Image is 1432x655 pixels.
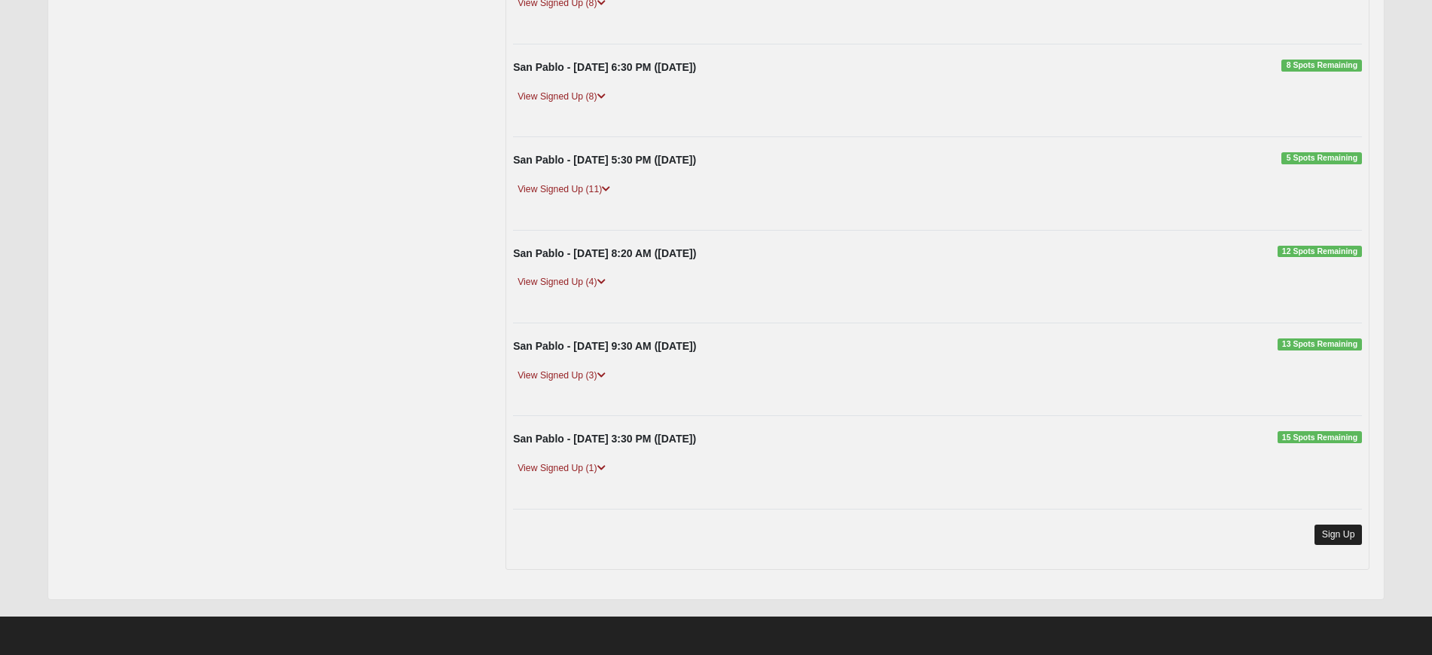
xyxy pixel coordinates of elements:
strong: San Pablo - [DATE] 9:30 AM ([DATE]) [513,340,696,352]
strong: San Pablo - [DATE] 5:30 PM ([DATE]) [513,154,696,166]
a: Sign Up [1314,525,1363,545]
a: View Signed Up (8) [513,89,609,105]
span: 12 Spots Remaining [1278,246,1363,258]
a: View Signed Up (3) [513,368,609,384]
a: View Signed Up (4) [513,274,609,290]
a: View Signed Up (11) [513,182,615,197]
span: 15 Spots Remaining [1278,431,1363,443]
span: 8 Spots Remaining [1281,60,1362,72]
span: 13 Spots Remaining [1278,338,1363,350]
span: 5 Spots Remaining [1281,152,1362,164]
strong: San Pablo - [DATE] 6:30 PM ([DATE]) [513,61,696,73]
a: View Signed Up (1) [513,461,609,476]
strong: San Pablo - [DATE] 3:30 PM ([DATE]) [513,433,696,445]
strong: San Pablo - [DATE] 8:20 AM ([DATE]) [513,247,696,259]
